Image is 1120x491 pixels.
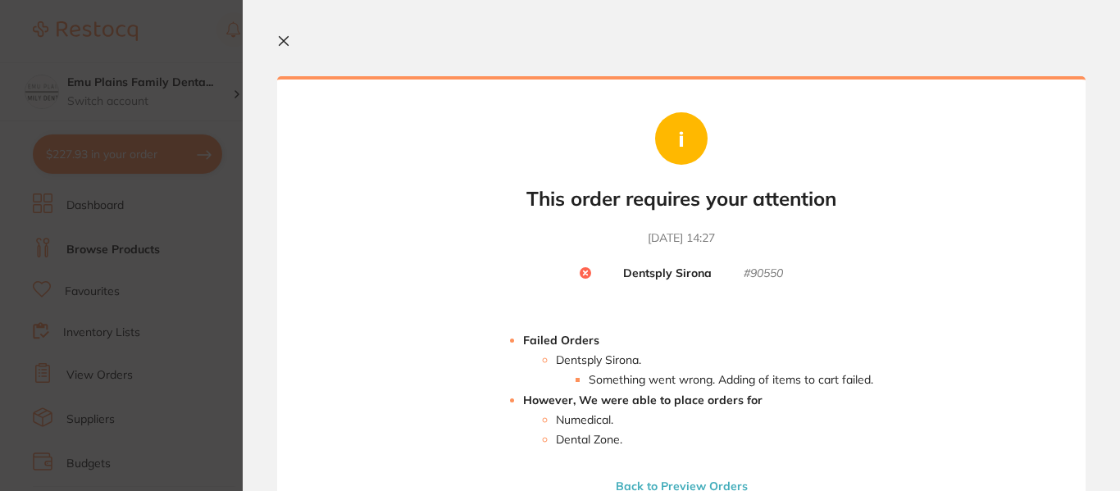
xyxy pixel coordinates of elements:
b: Dentsply Sirona [623,266,712,281]
strong: Failed Orders [523,333,599,348]
li: Dental Zone . [556,433,873,446]
strong: However, We were able to place orders for [523,393,763,407]
li: Dentsply Sirona . [556,353,873,386]
b: This order requires your attention [526,187,836,211]
time: [DATE] 14:27 [648,230,715,247]
li: Numedical . [556,413,873,426]
small: # 90550 [744,266,783,281]
li: Something went wrong. Adding of items to cart failed . [589,373,873,386]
